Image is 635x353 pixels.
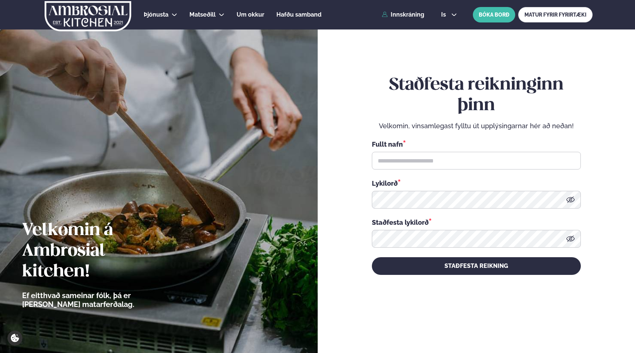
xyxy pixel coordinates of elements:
a: Matseðill [189,10,216,19]
h2: Staðfesta reikninginn þinn [372,75,581,116]
div: Staðfesta lykilorð [372,217,581,227]
button: BÓKA BORÐ [473,7,515,22]
span: Um okkur [237,11,264,18]
p: Velkomin, vinsamlegast fylltu út upplýsingarnar hér að neðan! [372,122,581,130]
a: Innskráning [382,11,424,18]
button: STAÐFESTA REIKNING [372,257,581,275]
a: MATUR FYRIR FYRIRTÆKI [518,7,593,22]
img: logo [44,1,132,31]
span: Þjónusta [144,11,168,18]
a: Hafðu samband [276,10,321,19]
a: Þjónusta [144,10,168,19]
button: is [435,12,463,18]
a: Um okkur [237,10,264,19]
div: Lykilorð [372,178,581,188]
h2: Velkomin á Ambrosial kitchen! [22,220,175,282]
span: Hafðu samband [276,11,321,18]
p: Ef eitthvað sameinar fólk, þá er [PERSON_NAME] matarferðalag. [22,291,175,309]
div: Fullt nafn [372,139,581,149]
span: is [441,12,448,18]
span: Matseðill [189,11,216,18]
a: Cookie settings [7,331,22,346]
